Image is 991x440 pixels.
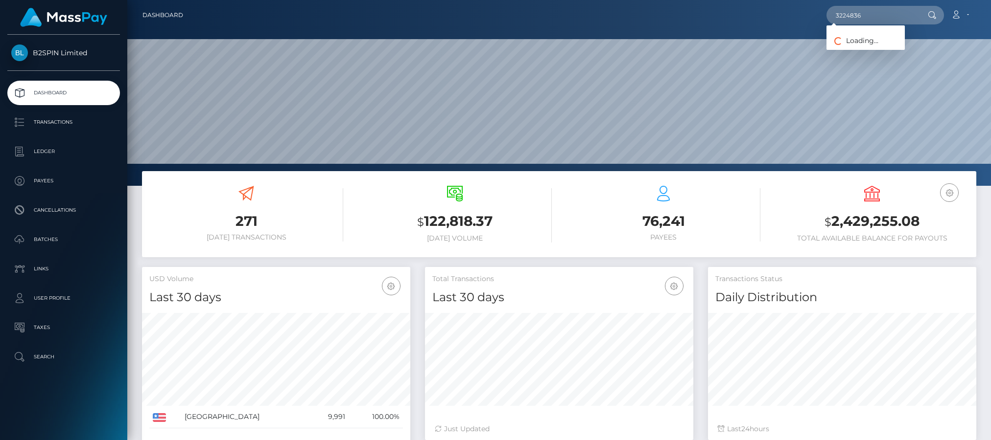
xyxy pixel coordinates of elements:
h6: Total Available Balance for Payouts [775,234,969,242]
a: Payees [7,169,120,193]
h3: 2,429,255.08 [775,212,969,232]
small: $ [825,215,831,229]
a: Links [7,257,120,281]
span: 24 [741,424,750,433]
a: User Profile [7,286,120,310]
p: Batches [11,232,116,247]
small: $ [417,215,424,229]
h5: Transactions Status [715,274,969,284]
h5: Total Transactions [432,274,686,284]
p: Transactions [11,115,116,130]
p: Ledger [11,144,116,159]
img: B2SPIN Limited [11,44,28,61]
p: Links [11,262,116,276]
td: 9,991 [310,406,349,428]
img: US.png [153,413,166,422]
h3: 76,241 [566,212,760,231]
span: B2SPIN Limited [7,48,120,57]
p: Dashboard [11,86,116,100]
a: Taxes [7,315,120,340]
a: Search [7,345,120,369]
h6: Payees [566,233,760,242]
h4: Last 30 days [432,289,686,306]
div: Last hours [718,424,967,434]
h3: 271 [149,212,343,231]
h5: USD Volume [149,274,403,284]
h3: 122,818.37 [358,212,552,232]
h4: Daily Distribution [715,289,969,306]
img: MassPay Logo [20,8,107,27]
a: Ledger [7,139,120,164]
input: Search... [826,6,919,24]
td: [GEOGRAPHIC_DATA] [181,406,311,428]
a: Cancellations [7,198,120,222]
td: 100.00% [349,406,403,428]
p: User Profile [11,291,116,306]
div: Just Updated [435,424,684,434]
h6: [DATE] Volume [358,234,552,242]
p: Search [11,350,116,364]
p: Cancellations [11,203,116,218]
h6: [DATE] Transactions [149,233,343,242]
h4: Last 30 days [149,289,403,306]
a: Batches [7,227,120,252]
p: Taxes [11,320,116,335]
a: Dashboard [142,5,183,25]
span: Loading... [826,36,878,45]
p: Payees [11,174,116,188]
a: Dashboard [7,81,120,105]
a: Transactions [7,110,120,134]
